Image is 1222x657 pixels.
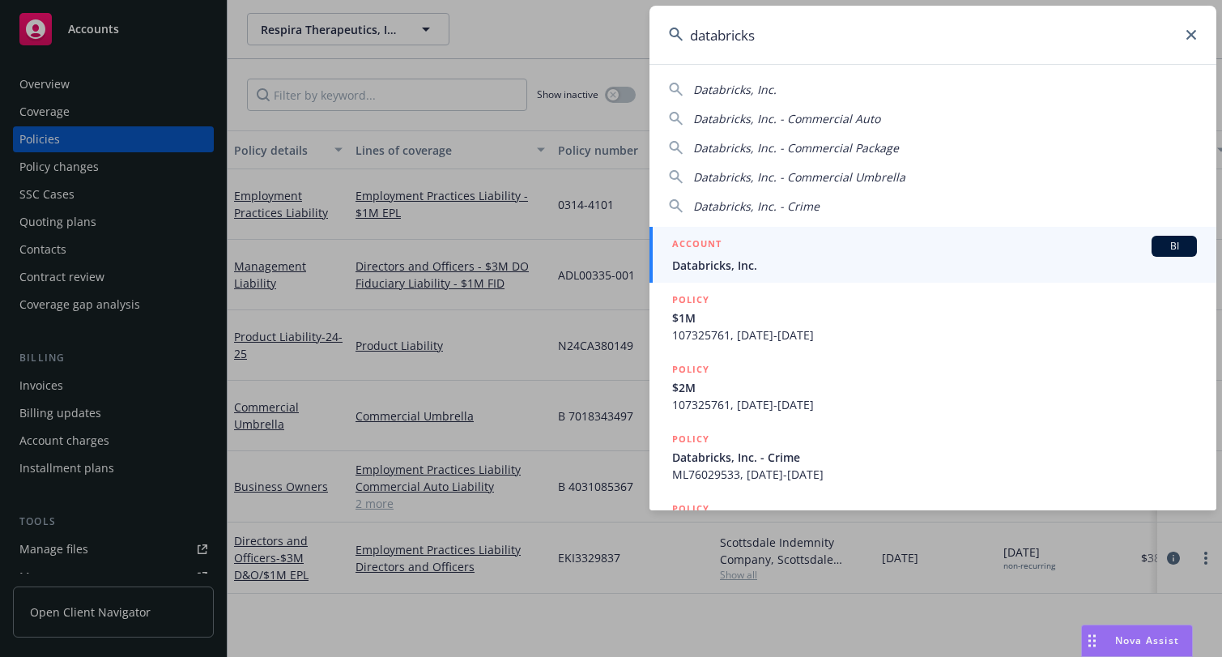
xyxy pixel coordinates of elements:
span: $2M [672,379,1197,396]
span: Databricks, Inc. [672,257,1197,274]
div: Drag to move [1082,625,1102,656]
span: $1M [672,309,1197,326]
span: Databricks, Inc. - Commercial Umbrella [693,169,905,185]
span: BI [1158,239,1190,254]
a: POLICY$2M107325761, [DATE]-[DATE] [649,352,1216,422]
span: Databricks, Inc. - Crime [693,198,820,214]
a: POLICY [649,492,1216,561]
span: 107325761, [DATE]-[DATE] [672,326,1197,343]
h5: POLICY [672,501,709,517]
h5: POLICY [672,361,709,378]
button: Nova Assist [1081,625,1193,657]
h5: POLICY [672,431,709,447]
a: POLICYDatabricks, Inc. - CrimeML76029533, [DATE]-[DATE] [649,422,1216,492]
h5: POLICY [672,292,709,308]
h5: ACCOUNT [672,236,722,255]
span: ML76029533, [DATE]-[DATE] [672,466,1197,483]
span: 107325761, [DATE]-[DATE] [672,396,1197,413]
input: Search... [649,6,1216,64]
span: Databricks, Inc. [693,82,777,97]
a: POLICY$1M107325761, [DATE]-[DATE] [649,283,1216,352]
span: Databricks, Inc. - Commercial Auto [693,111,880,126]
span: Databricks, Inc. - Crime [672,449,1197,466]
span: Nova Assist [1115,634,1179,647]
span: Databricks, Inc. - Commercial Package [693,140,899,156]
a: ACCOUNTBIDatabricks, Inc. [649,227,1216,283]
